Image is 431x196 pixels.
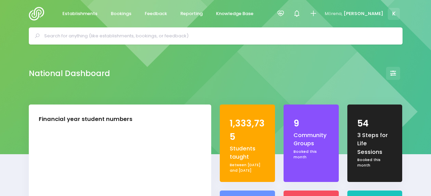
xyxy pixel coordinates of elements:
div: Community Groups [294,131,328,148]
a: Reporting [175,7,208,21]
a: Knowledge Base [211,7,259,21]
span: Establishments [62,10,97,17]
div: Between [DATE] and [DATE] [230,162,265,173]
div: 3 Steps for Life Sessions [357,131,392,156]
div: 54 [357,117,392,130]
span: Knowledge Base [216,10,253,17]
div: Students taught [230,145,265,161]
input: Search for anything (like establishments, bookings, or feedback) [44,31,393,41]
a: Bookings [105,7,137,21]
span: Mōrena, [325,10,343,17]
div: 1,333,735 [230,117,265,144]
a: Feedback [139,7,173,21]
span: [PERSON_NAME] [344,10,383,17]
div: Financial year student numbers [39,115,132,124]
h2: National Dashboard [29,69,110,78]
div: Booked this month [294,149,328,160]
div: 9 [294,117,328,130]
span: K [388,8,400,20]
span: Reporting [180,10,203,17]
img: Logo [29,7,48,21]
div: Booked this month [357,157,392,168]
span: Bookings [111,10,131,17]
a: Establishments [57,7,103,21]
span: Feedback [145,10,167,17]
